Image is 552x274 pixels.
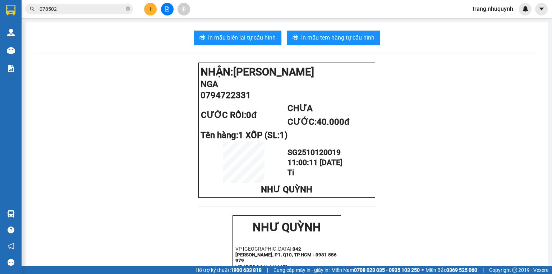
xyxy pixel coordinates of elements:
[425,266,477,274] span: Miền Bắc
[538,6,545,12] span: caret-down
[267,266,268,274] span: |
[201,130,287,140] span: Tên hàng:
[287,103,350,127] span: CHƯA CƯỚC:
[7,210,15,218] img: warehouse-icon
[201,90,251,100] span: 0794722331
[126,6,130,11] span: close-circle
[201,79,218,89] span: NGA
[512,268,517,273] span: copyright
[181,6,186,12] span: aim
[126,6,130,13] span: close-circle
[535,3,548,15] button: caret-down
[261,184,312,195] span: NHƯ QUỲNH
[273,266,330,274] span: Cung cấp máy in - giấy in:
[317,117,350,127] span: 40.000đ
[8,259,14,266] span: message
[446,267,477,273] strong: 0369 525 060
[199,35,205,41] span: printer
[148,6,153,12] span: plus
[422,269,424,271] span: ⚪️
[201,110,257,120] span: CƯỚC RỒI:
[238,130,287,140] span: 1 XỐP (SL:
[7,29,15,36] img: warehouse-icon
[522,6,529,12] img: icon-new-feature
[165,6,170,12] span: file-add
[178,3,190,15] button: aim
[287,168,294,177] span: Ti
[208,33,276,42] span: In mẫu biên lai tự cấu hình
[235,246,338,263] p: VP [GEOGRAPHIC_DATA]:
[144,3,157,15] button: plus
[194,31,281,45] button: printerIn mẫu biên lai tự cấu hình
[8,243,14,250] span: notification
[30,6,35,12] span: search
[293,35,298,41] span: printer
[195,266,262,274] span: Hỗ trợ kỹ thuật:
[246,110,257,120] span: 0đ
[8,227,14,233] span: question-circle
[301,33,374,42] span: In mẫu tem hàng tự cấu hình
[231,267,262,273] strong: 1900 633 818
[287,31,380,45] button: printerIn mẫu tem hàng tự cấu hình
[7,47,15,54] img: warehouse-icon
[235,246,337,263] strong: 342 [PERSON_NAME], P1, Q10, TP.HCM - 0931 556 979
[483,266,484,274] span: |
[161,3,174,15] button: file-add
[235,264,289,271] span: VP [PERSON_NAME]:
[6,5,15,15] img: logo-vxr
[287,148,341,157] span: SG2510120019
[354,267,420,273] strong: 0708 023 035 - 0935 103 250
[467,4,519,13] span: trang.nhuquynh
[331,266,420,274] span: Miền Nam
[233,66,314,78] span: [PERSON_NAME]
[253,220,321,234] strong: NHƯ QUỲNH
[280,130,287,140] span: 1)
[7,65,15,72] img: solution-icon
[40,5,124,13] input: Tìm tên, số ĐT hoặc mã đơn
[201,66,314,78] strong: NHẬN:
[287,158,342,167] span: 11:00:11 [DATE]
